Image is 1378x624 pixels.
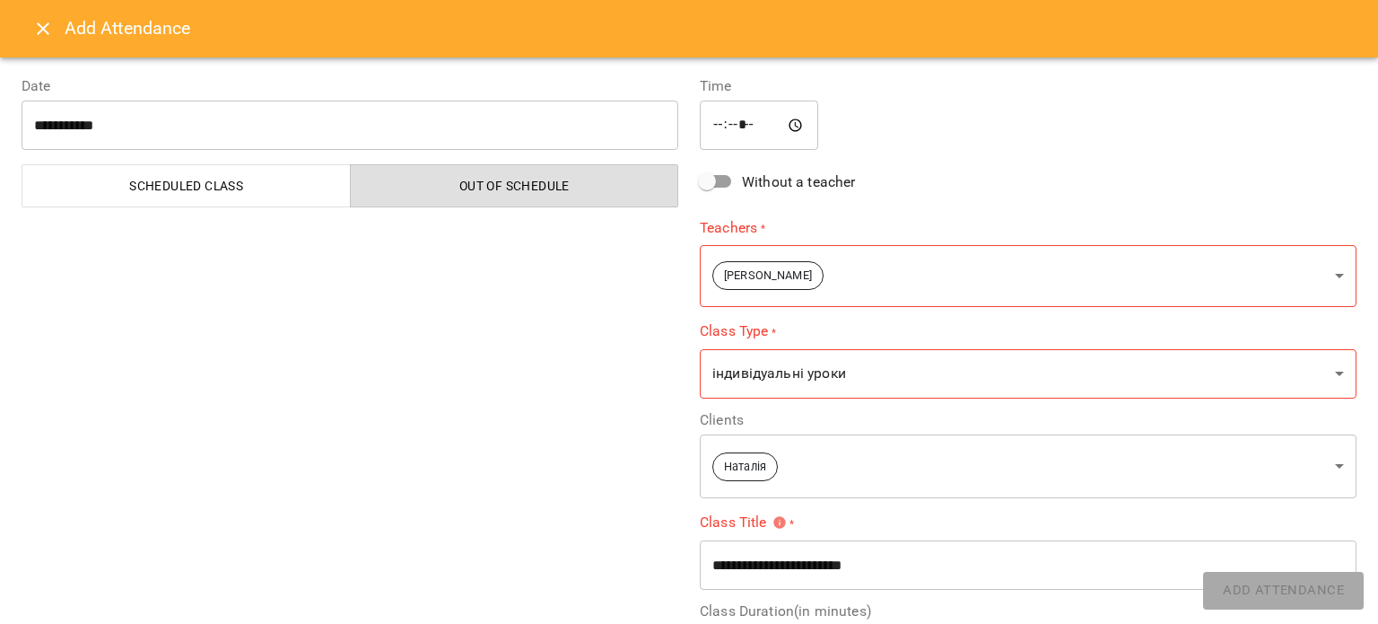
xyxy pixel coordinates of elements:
label: Clients [700,413,1356,427]
button: Close [22,7,65,50]
span: Scheduled class [33,175,340,197]
h6: Add Attendance [65,14,191,42]
div: Наталія [700,435,1356,498]
span: [PERSON_NAME] [713,268,823,285]
div: [PERSON_NAME] [700,245,1356,307]
label: Time [700,79,1356,93]
label: Class Type [700,321,1356,342]
span: Class Title [700,515,787,530]
span: Наталія [713,459,777,476]
label: Class Duration(in minutes) [700,604,1356,619]
span: Without a teacher [742,171,856,193]
label: Teachers [700,217,1356,238]
div: індивідуальні уроки [700,348,1356,399]
button: Scheduled class [22,164,351,207]
button: Out of Schedule [350,164,679,207]
svg: Please specify class title or select clients [772,515,787,530]
span: Out of Schedule [362,175,668,197]
label: Date [22,79,678,93]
